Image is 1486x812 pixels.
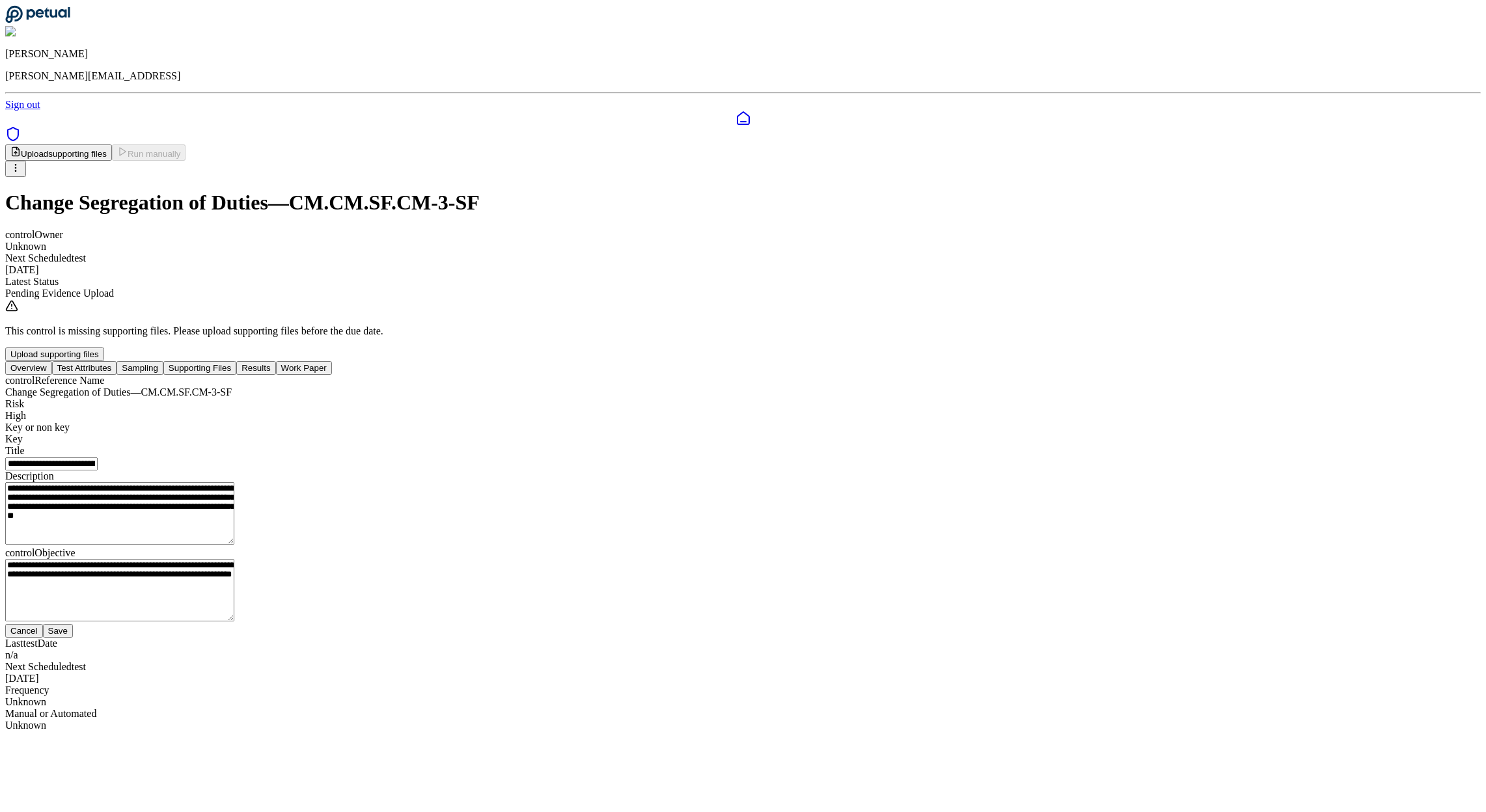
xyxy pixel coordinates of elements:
[5,133,21,144] a: SOC 1 Reports
[5,410,1481,422] div: High
[5,673,1481,684] div: [DATE]
[5,649,1481,661] div: n/a
[5,361,52,375] button: Overview
[276,361,332,375] button: Work Paper
[5,386,1481,398] div: Change Segregation of Duties — CM.CM.SF.CM-3-SF
[5,547,1481,559] div: control Objective
[5,422,1481,433] div: Key or non key
[5,70,1481,82] p: [PERSON_NAME][EMAIL_ADDRESS]
[5,191,1481,215] h1: Change Segregation of Duties — CM.CM.SF.CM-3-SF
[5,48,1481,60] p: [PERSON_NAME]
[5,624,43,638] button: Cancel
[5,684,1481,696] div: Frequency
[5,325,1481,337] p: This control is missing supporting files. Please upload supporting files before the due date.
[5,241,46,252] span: Unknown
[5,144,112,161] button: Uploadsupporting files
[5,111,1481,126] a: Dashboard
[5,264,1481,276] div: [DATE]
[5,375,1481,386] div: control Reference Name
[5,14,70,25] a: Go to Dashboard
[163,361,236,375] button: Supporting Files
[5,276,1481,288] div: Latest Status
[5,661,1481,673] div: Next Scheduled test
[117,361,163,375] button: Sampling
[5,229,1481,241] div: control Owner
[236,361,275,375] button: Results
[5,99,40,110] a: Sign out
[5,720,1481,731] div: Unknown
[5,638,1481,649] div: Last test Date
[5,708,1481,720] div: Manual or Automated
[43,624,73,638] button: Save
[5,26,95,38] img: Roberto Fernandez
[5,252,1481,264] div: Next Scheduled test
[5,696,1481,708] div: Unknown
[5,161,26,177] button: More Options
[52,361,117,375] button: Test Attributes
[5,347,104,361] button: Upload supporting files
[5,445,1481,457] div: Title
[5,470,1481,482] div: Description
[5,433,1481,445] div: Key
[5,398,1481,410] div: Risk
[5,288,1481,299] div: Pending Evidence Upload
[112,144,186,161] button: Run manually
